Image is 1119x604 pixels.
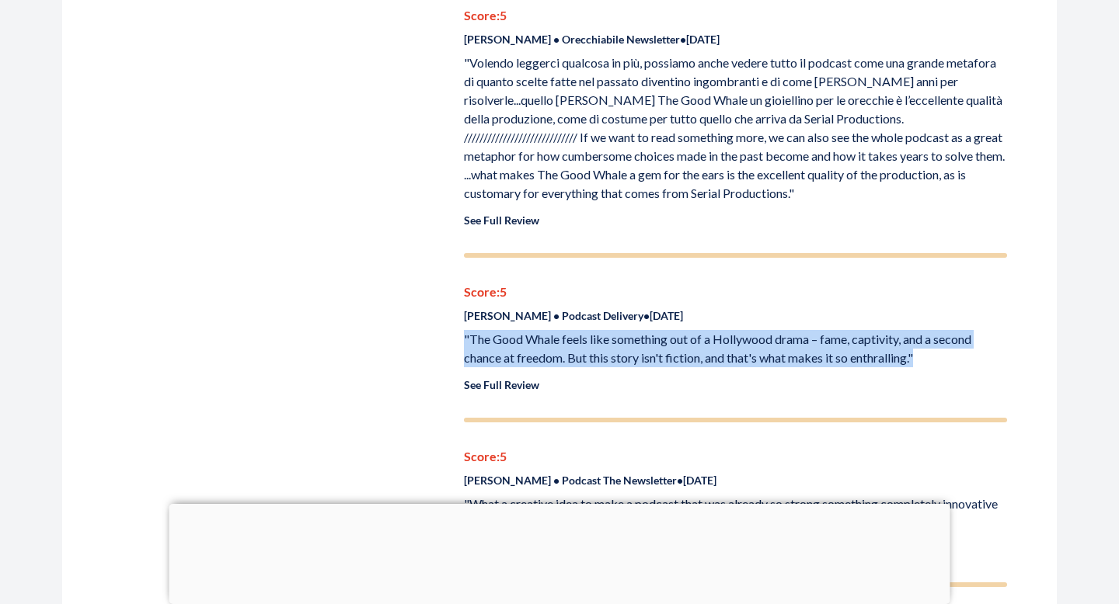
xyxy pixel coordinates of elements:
[464,54,1007,203] p: "Volendo leggerci qualcosa in più, possiamo anche vedere tutto il podcast come una grande metafor...
[464,307,1007,324] p: [PERSON_NAME] • Podcast Delivery • [DATE]
[464,330,1007,367] p: "The Good Whale feels like something out of a Hollywood drama – fame, captivity, and a second cha...
[464,495,1007,532] p: "What a creative idea to make a podcast that was already so strong something completely innovativ...
[464,213,539,227] a: See Full Review
[464,447,1007,466] p: Score: 5
[464,378,539,391] a: See Full Review
[464,472,1007,488] p: [PERSON_NAME] • Podcast The Newsletter • [DATE]
[464,31,1007,47] p: [PERSON_NAME] • Orecchiabile Newsletter • [DATE]
[464,283,1007,301] p: Score: 5
[169,504,950,600] iframe: Advertisement
[464,6,1007,25] p: Score: 5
